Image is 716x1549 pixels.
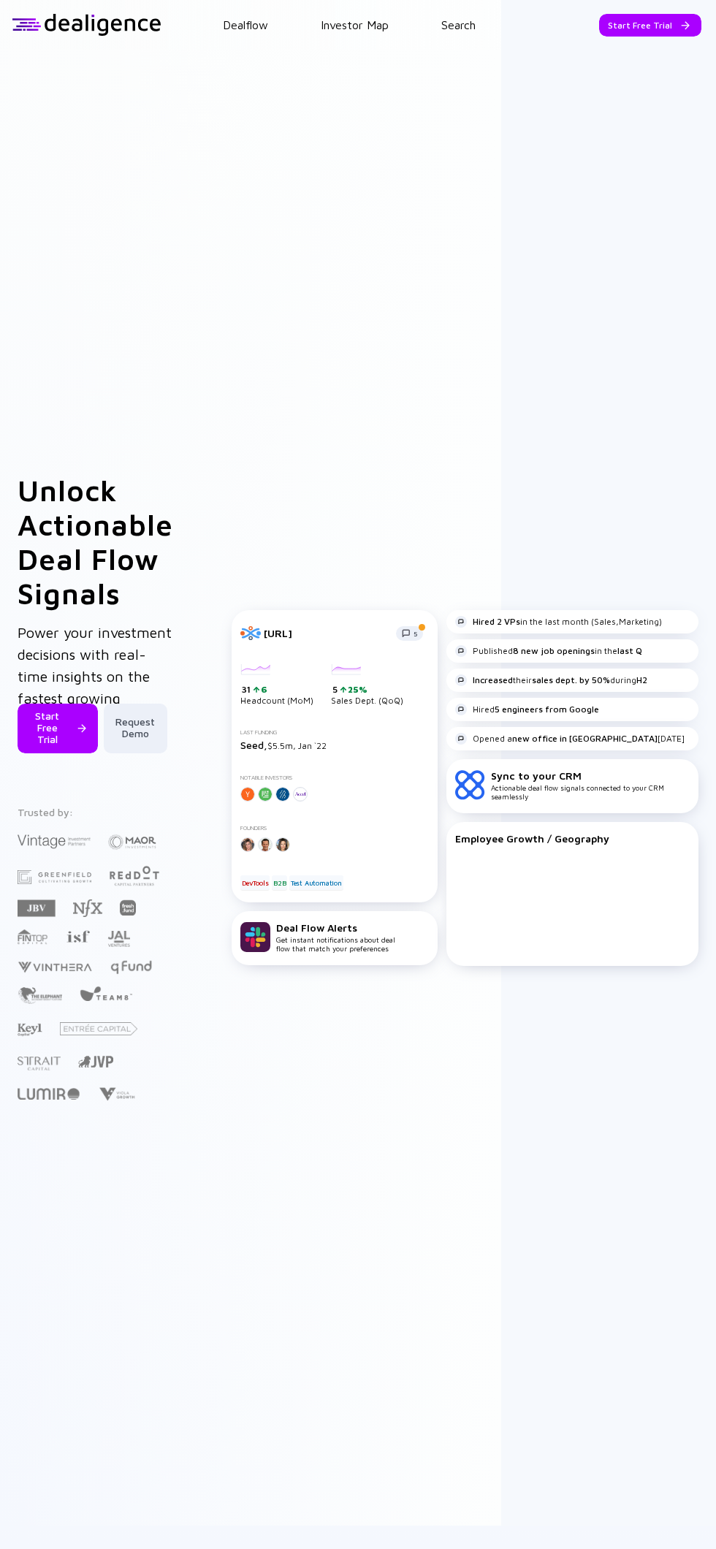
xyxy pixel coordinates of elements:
div: 6 [259,684,267,695]
button: Request Demo [104,704,167,753]
div: 31 [242,684,313,696]
img: Key1 Capital [18,1023,42,1037]
img: Strait Capital [18,1057,61,1070]
img: The Elephant [18,987,62,1004]
div: 5 [332,684,403,696]
strong: Increased [473,674,513,685]
img: Lumir Ventures [18,1088,80,1100]
img: Team8 [80,986,132,1001]
img: Israel Secondary Fund [66,929,90,943]
div: Request Demo [104,709,167,747]
div: Opened a [DATE] [455,733,685,745]
div: their during [455,674,647,686]
img: NFX [73,899,102,917]
div: Get instant notifications about deal flow that match your preferences [276,921,395,953]
img: Vinthera [18,960,92,974]
div: B2B [272,875,287,890]
div: Sales Dept. (QoQ) [331,664,403,707]
button: Start Free Trial [18,704,98,753]
div: Sync to your CRM [491,769,690,782]
img: Greenfield Partners [18,870,91,884]
div: Actionable deal flow signals connected to your CRM seamlessly [491,769,690,801]
img: Vintage Investment Partners [18,833,91,850]
div: Founders [240,825,429,831]
div: Trusted by: [18,806,172,818]
div: Employee Growth / Geography [455,832,690,845]
button: Start Free Trial [599,14,701,37]
strong: last Q [617,645,642,656]
strong: 8 new job openings [513,645,595,656]
div: in the last month (Sales,Marketing) [455,616,662,628]
div: [URL] [264,627,387,639]
img: FINTOP Capital [18,929,48,945]
img: JAL Ventures [107,931,130,947]
img: Viola Growth [97,1087,136,1101]
div: Hired [455,704,599,715]
strong: H2 [636,674,647,685]
strong: new office in [GEOGRAPHIC_DATA] [512,733,658,744]
div: 25% [346,684,367,695]
div: Last Funding [240,729,429,736]
img: Jerusalem Venture Partners [78,1056,113,1067]
div: Headcount (MoM) [240,664,313,707]
div: Notable Investors [240,774,429,781]
a: Dealflow [223,18,268,31]
a: Search [441,18,476,31]
div: Published in the [455,645,642,657]
span: Seed, [240,739,267,751]
a: Investor Map [321,18,389,31]
div: $5.5m, Jan `22 [240,739,429,751]
img: Maor Investments [108,830,156,854]
strong: 5 engineers from Google [495,704,599,715]
img: Red Dot Capital Partners [109,863,160,887]
div: Test Automation [289,875,343,890]
div: DevTools [240,875,270,890]
span: Power your investment decisions with real-time insights on the fastest growing companies [18,624,172,728]
img: JBV Capital [18,899,56,918]
img: Entrée Capital [60,1022,137,1035]
div: Deal Flow Alerts [276,921,395,934]
strong: Hired 2 VPs [473,616,520,627]
img: Q Fund [110,958,153,975]
strong: sales dept. by 50% [532,674,610,685]
h1: Unlock Actionable Deal Flow Signals [18,473,173,610]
